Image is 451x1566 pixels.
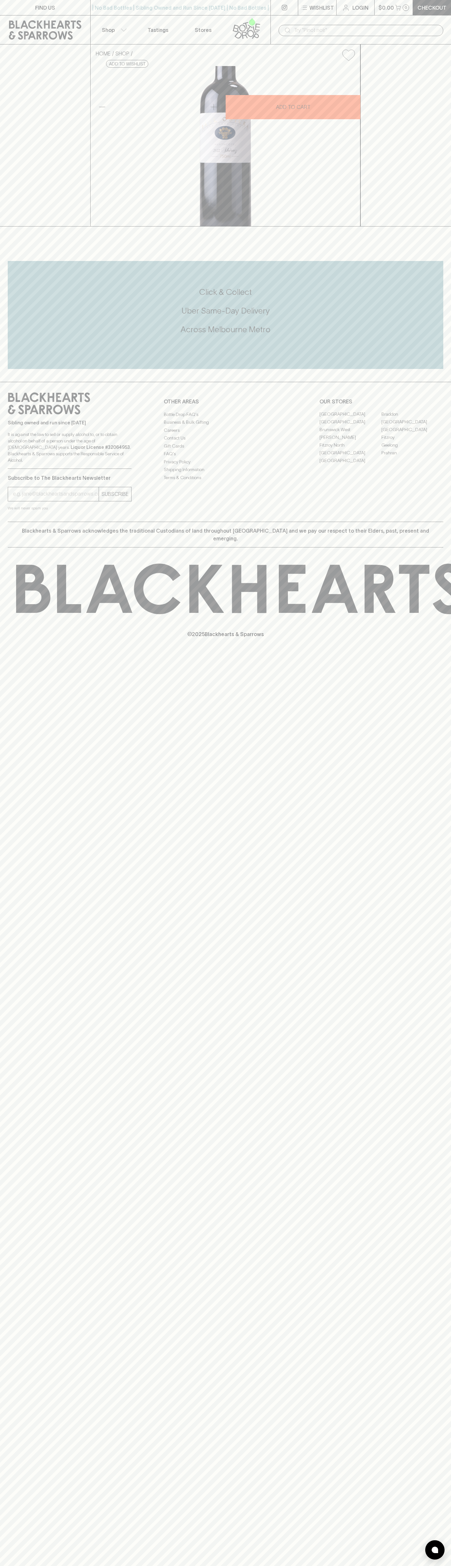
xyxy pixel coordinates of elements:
[226,95,360,119] button: ADD TO CART
[135,15,181,44] a: Tastings
[8,505,132,511] p: We will never spam you
[181,15,226,44] a: Stores
[319,434,381,441] a: [PERSON_NAME]
[99,487,131,501] button: SUBSCRIBE
[8,287,443,297] h5: Click & Collect
[164,466,288,474] a: Shipping Information
[405,6,407,9] p: 0
[340,47,358,63] button: Add to wishlist
[102,26,115,34] p: Shop
[417,4,446,12] p: Checkout
[294,25,438,35] input: Try "Pinot noir"
[352,4,368,12] p: Login
[13,527,438,542] p: Blackhearts & Sparrows acknowledges the traditional Custodians of land throughout [GEOGRAPHIC_DAT...
[148,26,168,34] p: Tastings
[164,434,288,442] a: Contact Us
[319,457,381,465] a: [GEOGRAPHIC_DATA]
[195,26,211,34] p: Stores
[164,442,288,450] a: Gift Cards
[164,411,288,418] a: Bottle Drop FAQ's
[8,420,132,426] p: Sibling owned and run since [DATE]
[164,398,288,405] p: OTHER AREAS
[8,261,443,369] div: Call to action block
[71,445,130,450] strong: Liquor License #32064953
[8,305,443,316] h5: Uber Same-Day Delivery
[13,489,99,499] input: e.g. jane@blackheartsandsparrows.com.au
[102,490,129,498] p: SUBSCRIBE
[8,474,132,482] p: Subscribe to The Blackhearts Newsletter
[319,411,381,418] a: [GEOGRAPHIC_DATA]
[381,449,443,457] a: Prahran
[381,441,443,449] a: Geelong
[319,398,443,405] p: OUR STORES
[164,458,288,466] a: Privacy Policy
[115,51,129,56] a: SHOP
[91,15,136,44] button: Shop
[378,4,394,12] p: $0.00
[381,418,443,426] a: [GEOGRAPHIC_DATA]
[96,51,111,56] a: HOME
[8,324,443,335] h5: Across Melbourne Metro
[164,426,288,434] a: Careers
[8,431,132,463] p: It is against the law to sell or supply alcohol to, or to obtain alcohol on behalf of a person un...
[106,60,148,68] button: Add to wishlist
[276,103,310,111] p: ADD TO CART
[309,4,334,12] p: Wishlist
[319,418,381,426] a: [GEOGRAPHIC_DATA]
[319,426,381,434] a: Brunswick West
[164,474,288,481] a: Terms & Conditions
[381,411,443,418] a: Braddon
[319,449,381,457] a: [GEOGRAPHIC_DATA]
[35,4,55,12] p: FIND US
[164,419,288,426] a: Business & Bulk Gifting
[432,1547,438,1553] img: bubble-icon
[91,66,360,226] img: 36248.png
[381,434,443,441] a: Fitzroy
[164,450,288,458] a: FAQ's
[381,426,443,434] a: [GEOGRAPHIC_DATA]
[319,441,381,449] a: Fitzroy North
